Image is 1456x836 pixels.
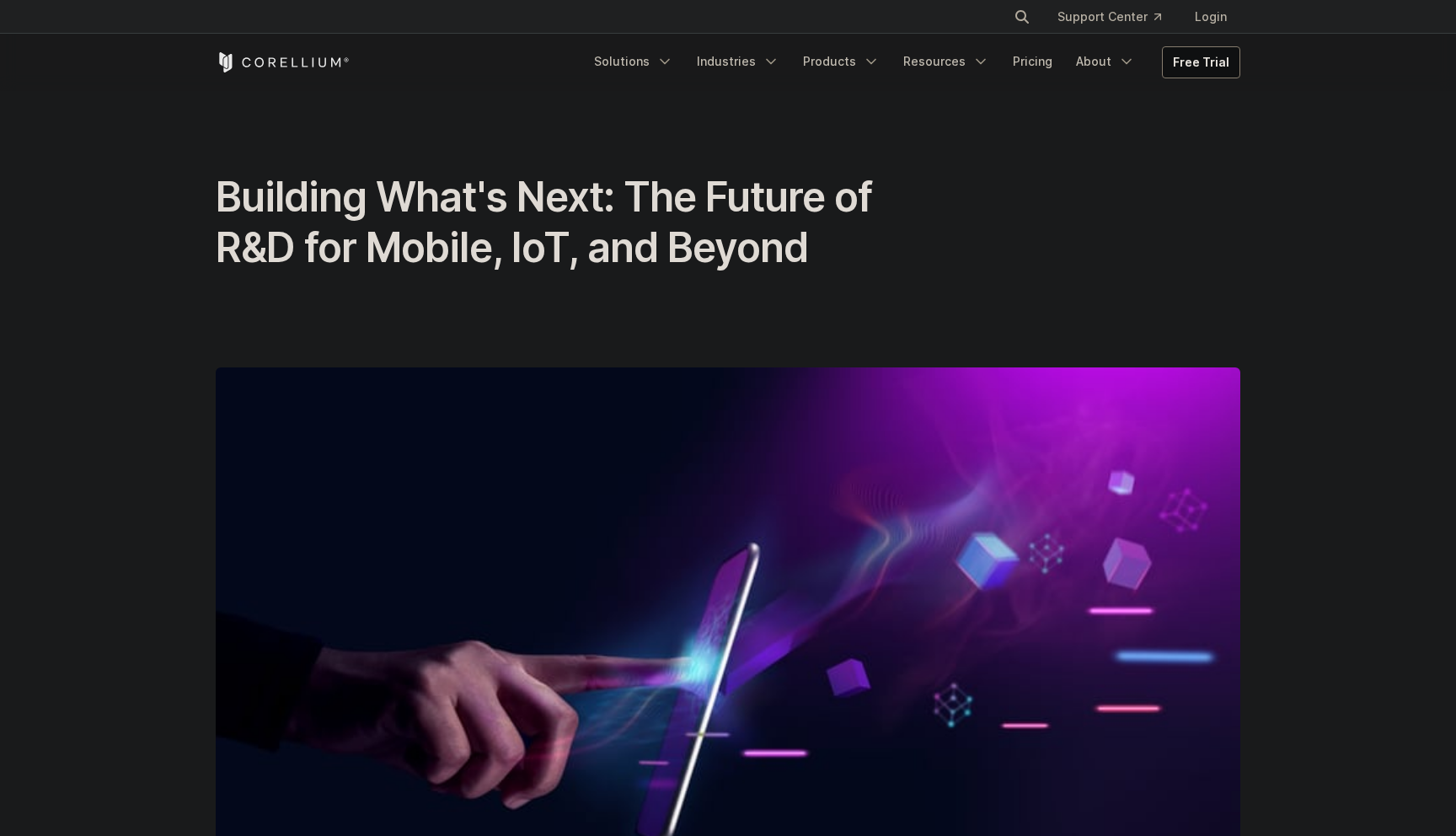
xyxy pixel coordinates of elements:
[1066,46,1145,77] a: About
[1003,46,1063,77] a: Pricing
[1163,47,1239,78] a: Free Trial
[216,52,350,72] a: Corellium Home
[893,46,999,77] a: Resources
[1044,2,1175,32] a: Support Center
[793,46,890,77] a: Products
[1181,2,1240,32] a: Login
[993,2,1240,32] div: Navigation Menu
[687,46,790,77] a: Industries
[584,46,1240,78] div: Navigation Menu
[216,172,872,272] span: Building What's Next: The Future of R&D for Mobile, IoT, and Beyond
[1007,2,1037,32] button: Search
[584,46,683,77] a: Solutions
